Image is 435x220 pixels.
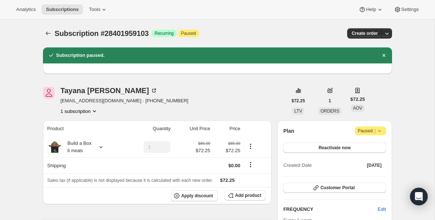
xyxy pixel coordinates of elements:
span: 1 [329,98,331,104]
button: Shipping actions [245,161,256,169]
span: Edit [378,206,386,213]
button: Settings [389,4,423,15]
button: Customer Portal [283,183,386,193]
span: Create order [352,30,378,36]
span: Customer Portal [320,185,355,191]
button: Apply discount [171,190,217,201]
span: [DATE] [367,162,382,168]
button: Add product [225,190,266,201]
button: $72.25 [287,96,310,106]
span: $72.25 [292,98,305,104]
button: Edit [373,203,390,215]
span: Paused [181,30,196,36]
img: product img [47,140,62,154]
div: Tayana [PERSON_NAME] [61,87,158,94]
span: Analytics [16,7,36,12]
span: | [374,128,375,134]
span: $0.00 [229,163,241,168]
span: Help [366,7,376,12]
th: Product [43,121,123,137]
span: Recurring [155,30,174,36]
th: Unit Price [173,121,212,137]
h2: FREQUENCY [283,206,378,213]
span: AOV [353,106,362,111]
span: LTV [294,109,302,114]
button: Analytics [12,4,40,15]
span: Tayana Franco [43,87,55,99]
button: Dismiss notification [379,50,389,60]
th: Price [212,121,242,137]
div: Build a Box [62,140,92,154]
small: $85.00 [228,141,240,146]
h2: Plan [283,127,294,135]
span: $72.25 [215,147,240,154]
button: Subscriptions [43,28,53,38]
span: Paused [358,127,383,135]
span: ORDERS [320,109,339,114]
button: [DATE] [363,160,386,170]
small: 6 meals [68,148,83,153]
span: Subscription #28401959103 [55,29,149,37]
span: [EMAIL_ADDRESS][DOMAIN_NAME] · [PHONE_NUMBER] [61,97,188,104]
button: Help [354,4,388,15]
button: Subscriptions [42,4,83,15]
span: Settings [401,7,419,12]
div: Open Intercom Messenger [410,188,428,205]
th: Shipping [43,157,123,173]
span: Created Date [283,162,312,169]
span: $72.25 [350,96,365,103]
button: Reactivate now [283,143,386,153]
span: Apply discount [181,193,213,199]
span: Sales tax (if applicable) is not displayed because it is calculated with each new order. [47,178,213,183]
button: Product actions [245,142,256,150]
button: Product actions [61,107,98,115]
h2: Subscription paused. [56,52,105,59]
button: 1 [324,96,336,106]
span: Add product [235,192,261,198]
span: Tools [89,7,100,12]
button: Tools [85,4,112,15]
span: $72.25 [220,177,235,183]
span: Subscriptions [46,7,79,12]
small: $85.00 [198,141,210,146]
button: Create order [347,28,382,38]
span: Reactivate now [319,145,350,151]
th: Quantity [123,121,173,137]
span: $72.25 [196,147,211,154]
